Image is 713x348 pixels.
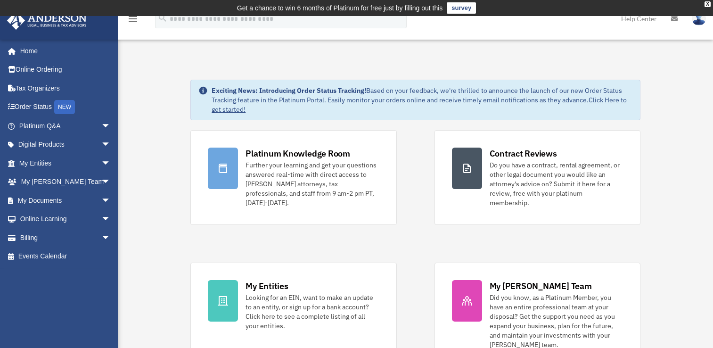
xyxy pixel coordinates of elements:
[7,210,125,229] a: Online Learningarrow_drop_down
[190,130,396,225] a: Platinum Knowledge Room Further your learning and get your questions answered real-time with dire...
[246,293,379,331] div: Looking for an EIN, want to make an update to an entity, or sign up for a bank account? Click her...
[692,12,706,25] img: User Pic
[7,41,120,60] a: Home
[7,154,125,173] a: My Entitiesarrow_drop_down
[7,247,125,266] a: Events Calendar
[246,160,379,207] div: Further your learning and get your questions answered real-time with direct access to [PERSON_NAM...
[434,130,640,225] a: Contract Reviews Do you have a contract, rental agreement, or other legal document you would like...
[7,228,125,247] a: Billingarrow_drop_down
[490,160,623,207] div: Do you have a contract, rental agreement, or other legal document you would like an attorney's ad...
[7,116,125,135] a: Platinum Q&Aarrow_drop_down
[246,280,288,292] div: My Entities
[237,2,443,14] div: Get a chance to win 6 months of Platinum for free just by filling out this
[246,148,350,159] div: Platinum Knowledge Room
[127,13,139,25] i: menu
[490,148,557,159] div: Contract Reviews
[101,210,120,229] span: arrow_drop_down
[101,173,120,192] span: arrow_drop_down
[490,280,592,292] div: My [PERSON_NAME] Team
[7,173,125,191] a: My [PERSON_NAME] Teamarrow_drop_down
[212,86,366,95] strong: Exciting News: Introducing Order Status Tracking!
[101,228,120,248] span: arrow_drop_down
[212,86,632,114] div: Based on your feedback, we're thrilled to announce the launch of our new Order Status Tracking fe...
[7,79,125,98] a: Tax Organizers
[7,60,125,79] a: Online Ordering
[4,11,90,30] img: Anderson Advisors Platinum Portal
[101,135,120,155] span: arrow_drop_down
[212,96,627,114] a: Click Here to get started!
[7,98,125,117] a: Order StatusNEW
[447,2,476,14] a: survey
[7,135,125,154] a: Digital Productsarrow_drop_down
[127,17,139,25] a: menu
[101,154,120,173] span: arrow_drop_down
[7,191,125,210] a: My Documentsarrow_drop_down
[54,100,75,114] div: NEW
[705,1,711,7] div: close
[101,191,120,210] span: arrow_drop_down
[157,13,168,23] i: search
[101,116,120,136] span: arrow_drop_down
